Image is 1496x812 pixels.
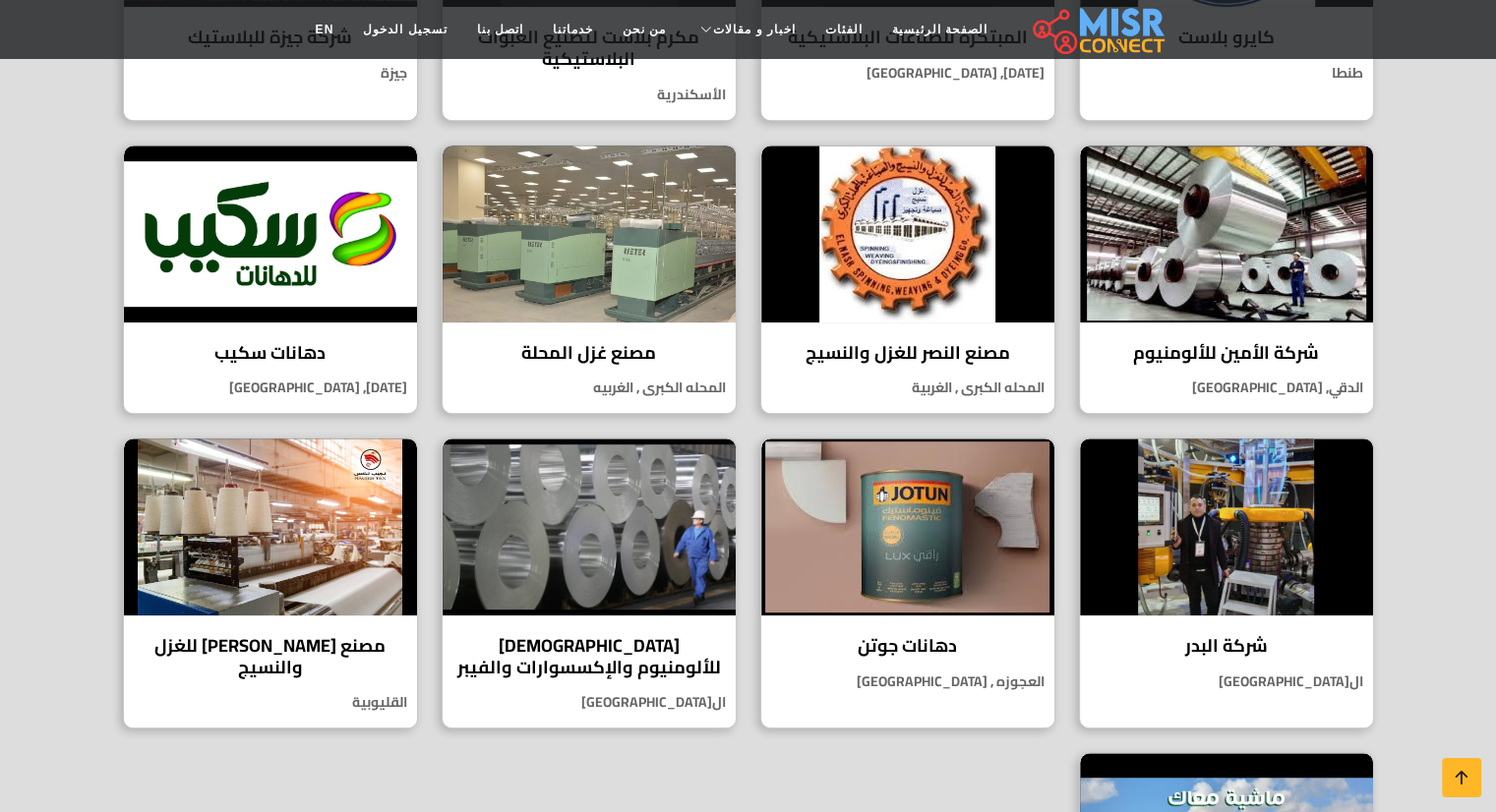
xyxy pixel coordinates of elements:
[430,437,748,728] a: المحمدي للألومنيوم والإكسسوارات والفيبر [DEMOGRAPHIC_DATA] للألومنيوم والإكسسوارات والفيبر ال[GEO...
[1095,342,1358,364] h4: شركة الأمين للألومنيوم
[443,85,736,105] p: الأسكندرية
[124,63,417,84] p: جيزة
[1080,63,1373,84] p: طنطا
[608,11,681,48] a: من نحن
[748,437,1067,728] a: دهانات جوتن دهانات جوتن العجوزه , [GEOGRAPHIC_DATA]
[348,11,461,48] a: تسجيل الدخول
[1067,145,1386,415] a: شركة الأمين للألومنيوم شركة الأمين للألومنيوم الدقي, [GEOGRAPHIC_DATA]
[443,377,736,398] p: المحله الكبرى , الغربيه
[1080,377,1373,398] p: الدقي, [GEOGRAPHIC_DATA]
[111,145,430,415] a: دهانات سكيب دهانات سكيب [DATE], [GEOGRAPHIC_DATA]
[1067,437,1386,728] a: شركة البدر شركة البدر ال[GEOGRAPHIC_DATA]
[776,635,1040,657] h4: دهانات جوتن
[457,27,721,69] h4: مكرم بلاست لتصنيع العبوات البلاستيكية
[1080,438,1373,615] img: شركة البدر
[139,342,402,364] h4: دهانات سكيب
[748,145,1067,415] a: مصنع النصر للغزل والنسيج مصنع النصر للغزل والنسيج المحله الكبرى , الغربية
[111,437,430,728] a: مصنع نجيب تكس للغزل والنسيج مصنع [PERSON_NAME] للغزل والنسيج القليوبية
[457,635,721,677] h4: [DEMOGRAPHIC_DATA] للألومنيوم والإكسسوارات والفيبر
[761,377,1054,398] p: المحله الكبرى , الغربية
[124,692,417,713] p: القليوبية
[457,342,721,364] h4: مصنع غزل المحلة
[124,145,417,322] img: دهانات سكيب
[761,438,1054,615] img: دهانات جوتن
[776,342,1040,364] h4: مصنع النصر للغزل والنسيج
[538,11,608,48] a: خدماتنا
[301,11,349,48] a: EN
[443,145,736,322] img: مصنع غزل المحلة
[124,377,417,398] p: [DATE], [GEOGRAPHIC_DATA]
[430,145,748,415] a: مصنع غزل المحلة مصنع غزل المحلة المحله الكبرى , الغربيه
[681,11,810,48] a: اخبار و مقالات
[443,692,736,713] p: ال[GEOGRAPHIC_DATA]
[761,145,1054,322] img: مصنع النصر للغزل والنسيج
[1033,5,1165,54] img: main.misr_connect
[462,11,538,48] a: اتصل بنا
[1095,635,1358,657] h4: شركة البدر
[761,671,1054,692] p: العجوزه , [GEOGRAPHIC_DATA]
[877,11,1002,48] a: الصفحة الرئيسية
[139,635,402,677] h4: مصنع [PERSON_NAME] للغزل والنسيج
[761,63,1054,84] p: [DATE], [GEOGRAPHIC_DATA]
[124,438,417,615] img: مصنع نجيب تكس للغزل والنسيج
[1080,145,1373,322] img: شركة الأمين للألومنيوم
[443,438,736,615] img: المحمدي للألومنيوم والإكسسوارات والفيبر
[1080,671,1373,692] p: ال[GEOGRAPHIC_DATA]
[713,21,796,38] span: اخبار و مقالات
[810,11,877,48] a: الفئات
